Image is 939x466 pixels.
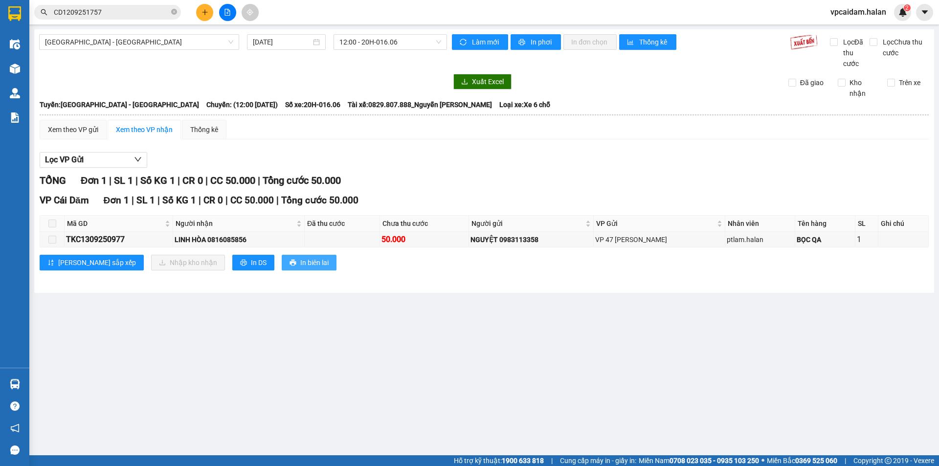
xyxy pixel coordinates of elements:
span: 12:00 - 20H-016.06 [339,35,441,49]
input: 13/09/2025 [253,37,311,47]
span: bar-chart [627,39,635,46]
div: Xem theo VP gửi [48,124,98,135]
button: printerIn biên lai [282,255,336,270]
th: Chưa thu cước [380,216,469,232]
strong: 0369 525 060 [795,457,837,465]
img: 9k= [790,34,818,50]
th: Nhân viên [725,216,795,232]
span: | [135,175,138,186]
span: TỔNG [40,175,66,186]
input: Tìm tên, số ĐT hoặc mã đơn [54,7,169,18]
span: close-circle [171,9,177,15]
span: Người nhận [176,218,294,229]
div: Thống kê [190,124,218,135]
button: bar-chartThống kê [619,34,676,50]
span: down [134,155,142,163]
div: Xem theo VP nhận [116,124,173,135]
span: Loại xe: Xe 6 chỗ [499,99,550,110]
span: Lọc Chưa thu cước [879,37,929,58]
span: Miền Nam [639,455,759,466]
div: LINH HÒA 0816085856 [175,234,303,245]
button: In đơn chọn [563,34,617,50]
span: Số KG 1 [140,175,175,186]
span: CR 0 [182,175,203,186]
td: VP 47 Trần Khát Chân [594,232,725,247]
span: Chuyến: (12:00 [DATE]) [206,99,278,110]
th: SL [855,216,878,232]
span: Làm mới [472,37,500,47]
span: file-add [224,9,231,16]
b: Tuyến: [GEOGRAPHIC_DATA] - [GEOGRAPHIC_DATA] [40,101,199,109]
span: Thống kê [639,37,669,47]
span: caret-down [920,8,929,17]
span: plus [201,9,208,16]
span: search [41,9,47,16]
span: [PERSON_NAME] sắp xếp [58,257,136,268]
span: | [132,195,134,206]
span: Mã GD [67,218,163,229]
span: printer [518,39,527,46]
span: Miền Bắc [767,455,837,466]
span: | [258,175,260,186]
span: Tổng cước 50.000 [281,195,358,206]
button: file-add [219,4,236,21]
button: plus [196,4,213,21]
span: Người gửi [471,218,583,229]
div: 1 [857,233,876,245]
div: BỌC QA [797,234,853,245]
span: notification [10,423,20,433]
th: Tên hàng [795,216,855,232]
span: In phơi [531,37,553,47]
span: Lọc Đã thu cước [839,37,870,69]
span: Số xe: 20H-016.06 [285,99,340,110]
span: sort-ascending [47,259,54,267]
span: VP Gửi [596,218,715,229]
img: warehouse-icon [10,64,20,74]
span: aim [246,9,253,16]
span: Tài xế: 0829.807.888_Nguyễn [PERSON_NAME] [348,99,492,110]
th: Ghi chú [878,216,929,232]
span: Lọc VP Gửi [45,154,84,166]
button: caret-down [916,4,933,21]
div: VP 47 [PERSON_NAME] [595,234,723,245]
span: SL 1 [114,175,133,186]
span: printer [240,259,247,267]
div: ptlam.halan [727,234,793,245]
span: Hỗ trợ kỹ thuật: [454,455,544,466]
span: Số KG 1 [162,195,196,206]
span: Đã giao [796,77,827,88]
button: sort-ascending[PERSON_NAME] sắp xếp [40,255,144,270]
img: warehouse-icon [10,88,20,98]
span: | [205,175,208,186]
span: | [276,195,279,206]
div: 50.000 [381,233,467,245]
button: downloadNhập kho nhận [151,255,225,270]
img: warehouse-icon [10,379,20,389]
button: printerIn DS [232,255,274,270]
span: | [551,455,553,466]
img: warehouse-icon [10,39,20,49]
sup: 2 [904,4,911,11]
span: | [225,195,228,206]
span: download [461,78,468,86]
div: NGUYỆT 0983113358 [470,234,592,245]
td: TKC1309250977 [65,232,173,247]
span: copyright [885,457,892,464]
span: sync [460,39,468,46]
span: question-circle [10,401,20,411]
span: CC 50.000 [210,175,255,186]
strong: 0708 023 035 - 0935 103 250 [670,457,759,465]
span: Đơn 1 [81,175,107,186]
span: | [157,195,160,206]
button: downloadXuất Excel [453,74,512,89]
button: aim [242,4,259,21]
span: VP Cái Dăm [40,195,89,206]
span: Xuất Excel [472,76,504,87]
span: Tổng cước 50.000 [263,175,341,186]
span: CR 0 [203,195,223,206]
span: Hà Nội - Quảng Ninh [45,35,233,49]
img: logo-vxr [8,6,21,21]
span: Kho nhận [846,77,880,99]
span: | [109,175,112,186]
img: solution-icon [10,112,20,123]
